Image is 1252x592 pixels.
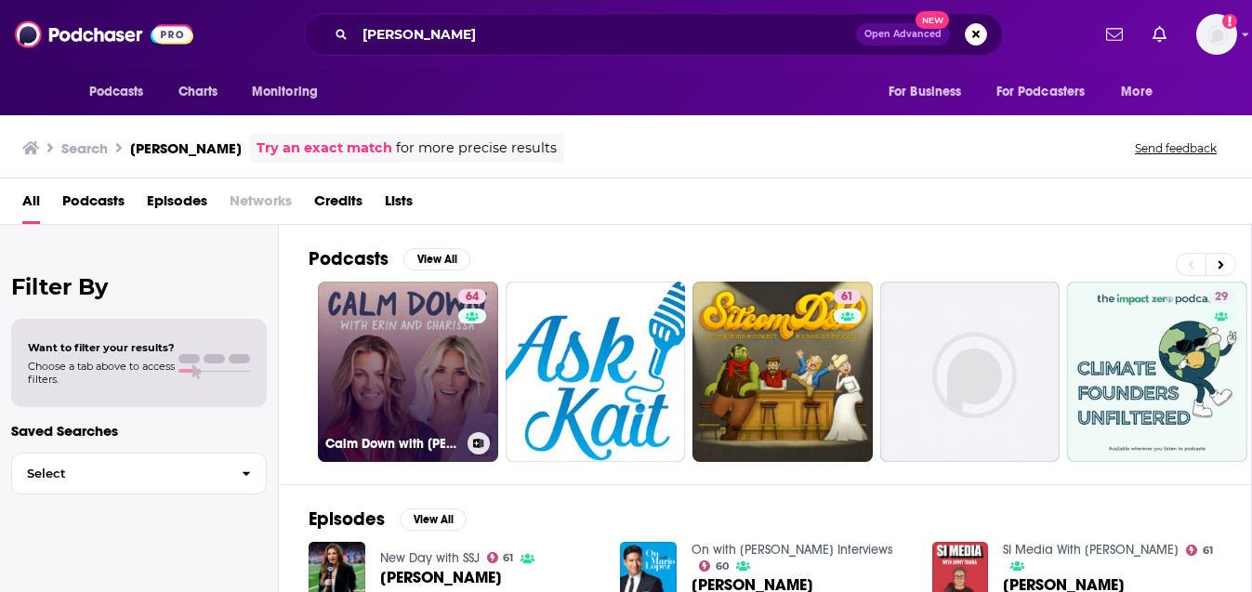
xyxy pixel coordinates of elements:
a: SI Media With Jimmy Traina [1003,542,1179,558]
a: 60 [699,560,729,572]
a: On with Mario Interviews [692,542,893,558]
button: View All [400,508,467,531]
svg: Add a profile image [1222,14,1237,29]
a: Lists [385,186,413,224]
a: All [22,186,40,224]
span: 64 [466,288,479,307]
span: Open Advanced [864,30,942,39]
a: Try an exact match [257,138,392,159]
a: Podcasts [62,186,125,224]
span: For Business [889,79,962,105]
span: Logged in as SonyAlexis [1196,14,1237,55]
a: Episodes [147,186,207,224]
a: 61 [1186,545,1213,556]
span: Podcasts [89,79,144,105]
button: open menu [984,74,1113,110]
a: 29 [1207,289,1235,304]
a: 61 [487,552,514,563]
a: 64Calm Down with [PERSON_NAME] and [PERSON_NAME] [318,282,498,462]
button: Open AdvancedNew [856,23,950,46]
button: open menu [76,74,168,110]
h3: [PERSON_NAME] [130,139,242,157]
span: 61 [1203,546,1213,555]
button: open menu [239,74,342,110]
p: Saved Searches [11,422,267,440]
a: 64 [458,289,486,304]
h2: Podcasts [309,247,389,270]
a: 61 [692,282,873,462]
a: 29 [1067,282,1247,462]
span: for more precise results [396,138,557,159]
span: For Podcasters [996,79,1086,105]
input: Search podcasts, credits, & more... [355,20,856,49]
span: Select [12,467,227,480]
span: 61 [503,554,513,562]
span: 61 [841,288,853,307]
h3: Search [61,139,108,157]
button: Send feedback [1129,140,1222,156]
h2: Episodes [309,507,385,531]
div: Search podcasts, credits, & more... [304,13,1003,56]
h3: Calm Down with [PERSON_NAME] and [PERSON_NAME] [325,436,460,452]
button: View All [403,248,470,270]
span: New [916,11,949,29]
a: EpisodesView All [309,507,467,531]
span: [PERSON_NAME] [380,570,502,585]
span: 29 [1215,288,1228,307]
span: Networks [230,186,292,224]
a: Credits [314,186,362,224]
a: PodcastsView All [309,247,470,270]
span: Want to filter your results? [28,341,175,354]
img: User Profile [1196,14,1237,55]
button: open menu [876,74,985,110]
a: Erin Andrews [380,570,502,585]
img: Podchaser - Follow, Share and Rate Podcasts [15,17,193,52]
button: Select [11,453,267,494]
button: open menu [1108,74,1176,110]
span: Choose a tab above to access filters. [28,360,175,386]
a: New Day with SSJ [380,550,480,566]
button: Show profile menu [1196,14,1237,55]
h2: Filter By [11,273,267,300]
a: Show notifications dropdown [1145,19,1174,50]
span: More [1121,79,1153,105]
span: Charts [178,79,218,105]
a: Charts [166,74,230,110]
a: 61 [834,289,861,304]
a: Show notifications dropdown [1099,19,1130,50]
span: 60 [716,562,729,571]
span: Monitoring [252,79,318,105]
